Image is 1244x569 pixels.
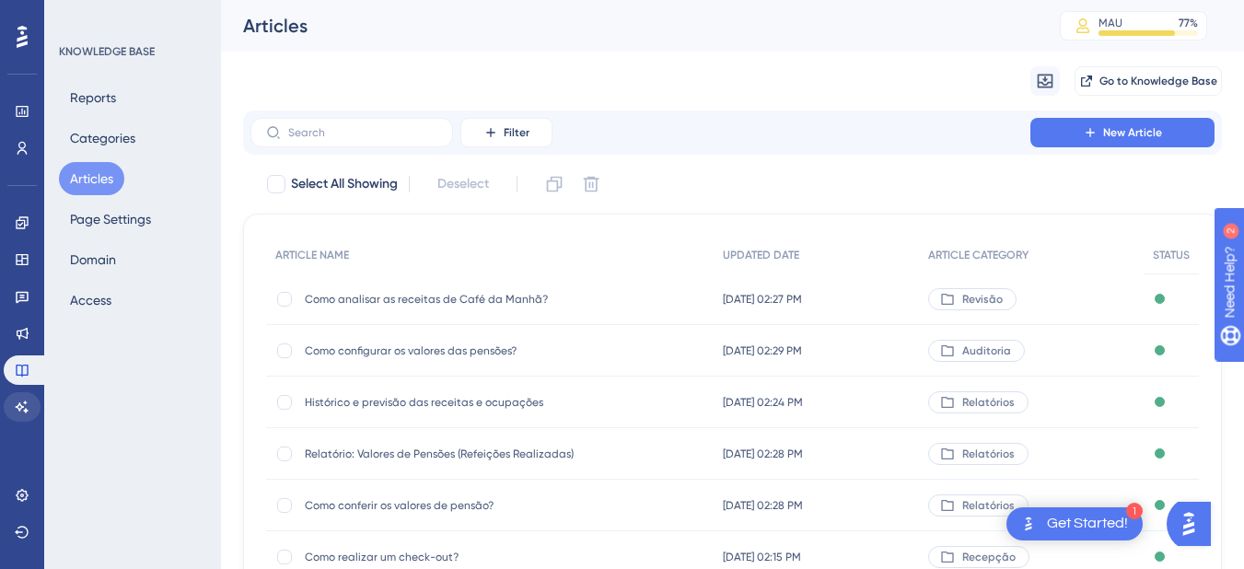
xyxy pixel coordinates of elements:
span: Relatórios [962,395,1015,410]
button: Categories [59,122,146,155]
button: New Article [1030,118,1215,147]
div: Open Get Started! checklist, remaining modules: 1 [1006,507,1143,540]
span: Histórico e previsão das receitas e ocupações [305,395,599,410]
span: Select All Showing [291,173,398,195]
button: Go to Knowledge Base [1075,66,1222,96]
span: Como configurar os valores das pensões? [305,343,599,358]
button: Articles [59,162,124,195]
div: Get Started! [1047,514,1128,534]
span: STATUS [1153,248,1190,262]
span: [DATE] 02:29 PM [723,343,802,358]
span: [DATE] 02:24 PM [723,395,803,410]
button: Page Settings [59,203,162,236]
span: [DATE] 02:27 PM [723,292,802,307]
div: KNOWLEDGE BASE [59,44,155,59]
span: Relatórios [962,498,1015,513]
span: Revisão [962,292,1003,307]
input: Search [288,126,437,139]
button: Deselect [421,168,506,201]
span: [DATE] 02:28 PM [723,447,803,461]
span: Filter [504,125,529,140]
span: Auditoria [962,343,1011,358]
span: Como conferir os valores de pensão? [305,498,599,513]
div: 77 % [1179,16,1198,30]
button: Reports [59,81,127,114]
span: Relatórios [962,447,1015,461]
div: MAU [1099,16,1122,30]
span: ARTICLE CATEGORY [928,248,1029,262]
span: [DATE] 02:15 PM [723,550,801,564]
div: 1 [1126,503,1143,519]
span: Go to Knowledge Base [1099,74,1217,88]
div: Articles [243,13,1014,39]
img: launcher-image-alternative-text [1017,513,1040,535]
span: New Article [1103,125,1162,140]
span: Recepção [962,550,1016,564]
span: Relatório: Valores de Pensões (Refeições Realizadas) [305,447,599,461]
span: Need Help? [43,5,115,27]
span: Como realizar um check-out? [305,550,599,564]
span: ARTICLE NAME [275,248,349,262]
button: Access [59,284,122,317]
span: Deselect [437,173,489,195]
div: 2 [128,9,134,24]
iframe: UserGuiding AI Assistant Launcher [1167,496,1222,552]
button: Filter [460,118,552,147]
span: Como analisar as receitas de Café da Manhã? [305,292,599,307]
span: [DATE] 02:28 PM [723,498,803,513]
span: UPDATED DATE [723,248,799,262]
button: Domain [59,243,127,276]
